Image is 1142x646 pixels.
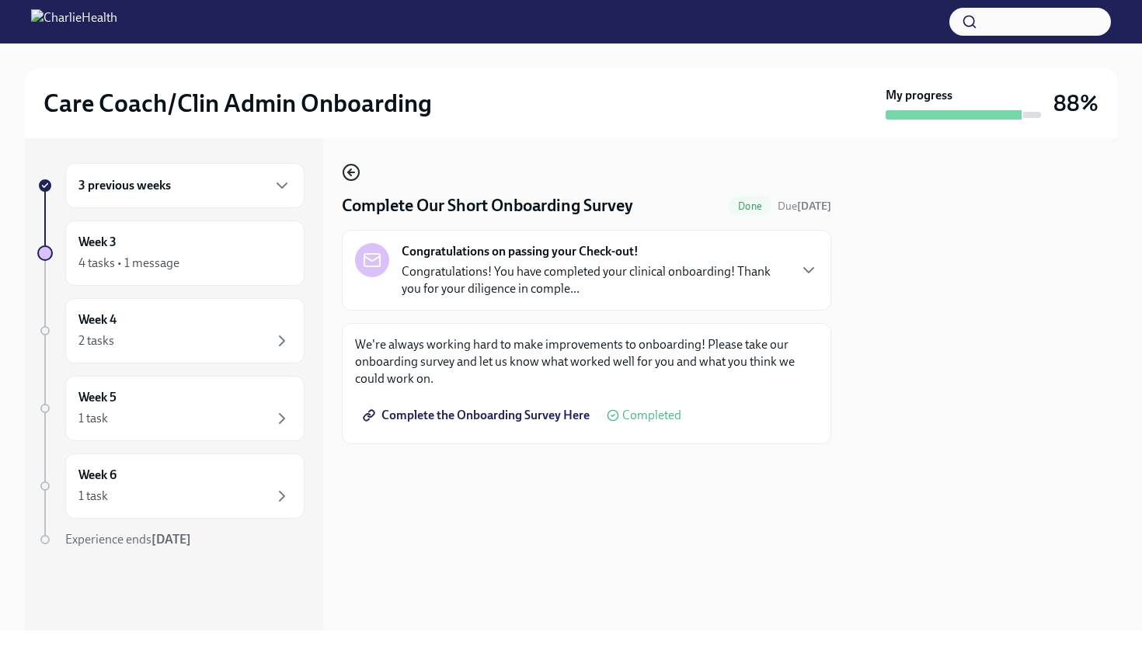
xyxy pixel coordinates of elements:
[151,532,191,547] strong: [DATE]
[78,410,108,427] div: 1 task
[778,199,831,214] span: August 29th, 2025 10:00
[44,88,432,119] h2: Care Coach/Clin Admin Onboarding
[78,389,117,406] h6: Week 5
[78,467,117,484] h6: Week 6
[778,200,831,213] span: Due
[78,332,114,349] div: 2 tasks
[1053,89,1098,117] h3: 88%
[65,532,191,547] span: Experience ends
[78,234,117,251] h6: Week 3
[31,9,117,34] img: CharlieHealth
[342,194,633,217] h4: Complete Our Short Onboarding Survey
[37,453,305,519] a: Week 61 task
[65,163,305,208] div: 3 previous weeks
[78,177,171,194] h6: 3 previous weeks
[366,408,590,423] span: Complete the Onboarding Survey Here
[797,200,831,213] strong: [DATE]
[622,409,681,422] span: Completed
[402,263,787,297] p: Congratulations! You have completed your clinical onboarding! Thank you for your diligence in com...
[78,311,117,328] h6: Week 4
[402,243,639,260] strong: Congratulations on passing your Check-out!
[78,488,108,505] div: 1 task
[37,221,305,286] a: Week 34 tasks • 1 message
[729,200,771,212] span: Done
[355,400,601,431] a: Complete the Onboarding Survey Here
[37,376,305,441] a: Week 51 task
[37,298,305,363] a: Week 42 tasks
[355,336,818,387] p: We're always working hard to make improvements to onboarding! Please take our onboarding survey a...
[78,255,179,272] div: 4 tasks • 1 message
[886,87,952,104] strong: My progress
